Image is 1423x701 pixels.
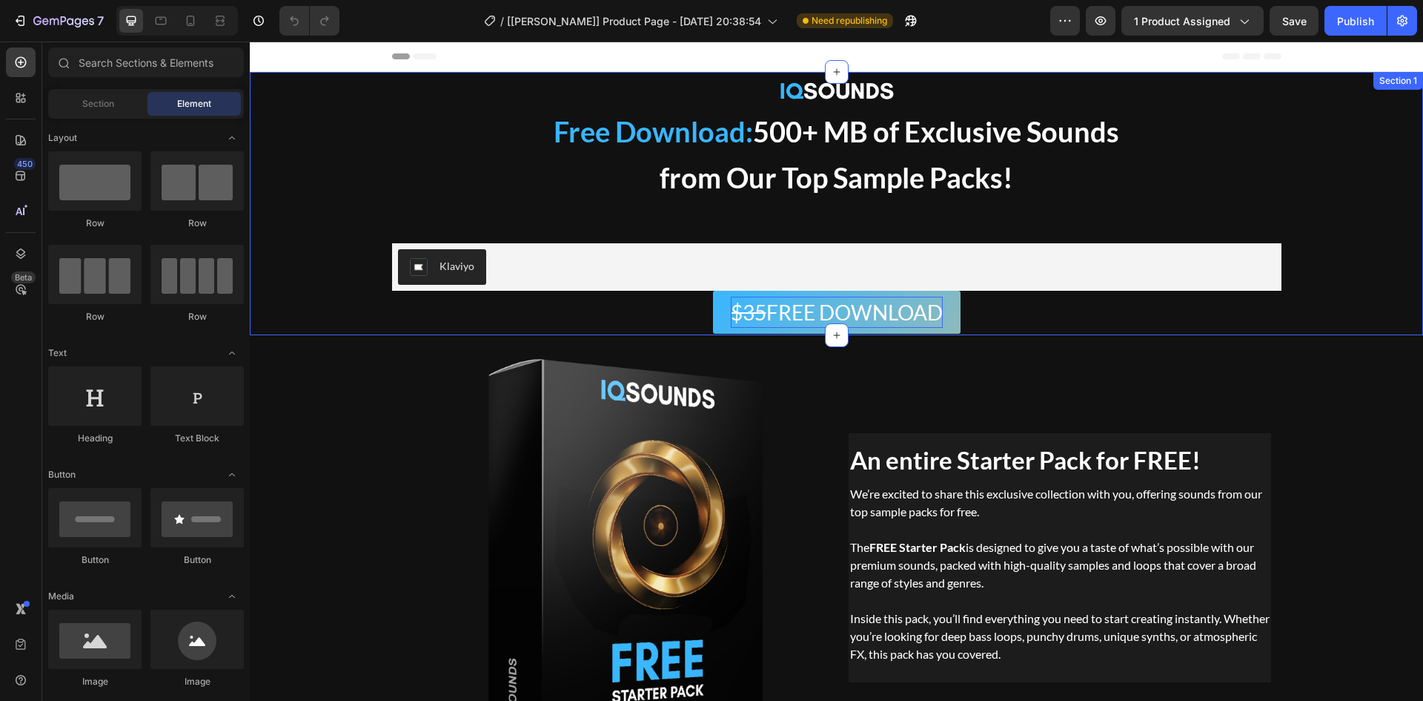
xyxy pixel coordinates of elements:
[463,249,711,292] button: <p><s>$35</s> FREE DOWNLOAD</p>
[1337,13,1374,29] div: Publish
[220,126,244,150] span: Toggle open
[82,97,114,111] span: Section
[410,119,763,153] span: from Our Top Sample Packs!
[150,553,244,567] div: Button
[48,131,77,145] span: Layout
[1127,33,1170,46] div: Section 1
[500,13,504,29] span: /
[48,310,142,323] div: Row
[812,14,887,27] span: Need republishing
[48,468,76,481] span: Button
[1134,13,1230,29] span: 1 product assigned
[1324,6,1387,36] button: Publish
[150,217,244,230] div: Row
[11,271,36,283] div: Beta
[48,432,142,445] div: Heading
[481,258,517,283] s: $35
[150,675,244,688] div: Image
[1121,6,1264,36] button: 1 product assigned
[1282,15,1307,27] span: Save
[160,217,178,234] img: Klaviyo.png
[48,346,67,360] span: Text
[304,73,503,107] span: Free Download:
[250,42,1423,701] iframe: Design area
[48,47,244,77] input: Search Sections & Elements
[150,310,244,323] div: Row
[48,590,74,603] span: Media
[279,6,339,36] div: Undo/Redo
[97,12,104,30] p: 7
[600,568,1021,622] p: Inside this pack, you’ll find everything you need to start creating instantly. Whether you’re loo...
[1270,6,1318,36] button: Save
[177,97,211,111] span: Element
[507,13,761,29] span: [[PERSON_NAME]] Product Page - [DATE] 20:38:54
[620,498,716,513] strong: FREE Starter Pack
[190,217,225,232] div: Klaviyo
[150,432,244,445] div: Text Block
[14,158,36,170] div: 450
[48,217,142,230] div: Row
[220,585,244,608] span: Toggle open
[48,675,142,688] div: Image
[148,208,236,243] button: Klaviyo
[6,6,110,36] button: 7
[220,341,244,365] span: Toggle open
[481,255,693,286] p: FREE DOWNLOAD
[48,553,142,567] div: Button
[600,444,1021,479] p: We’re excited to share this exclusive collection with you, offering sounds from our top sample pa...
[600,497,1021,550] p: The is designed to give you a taste of what’s possible with our premium sounds, packed with high-...
[220,463,244,487] span: Toggle open
[600,404,951,433] span: An entire Starter Pack for FREE!
[503,73,869,107] span: 500+ MB of Exclusive Sounds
